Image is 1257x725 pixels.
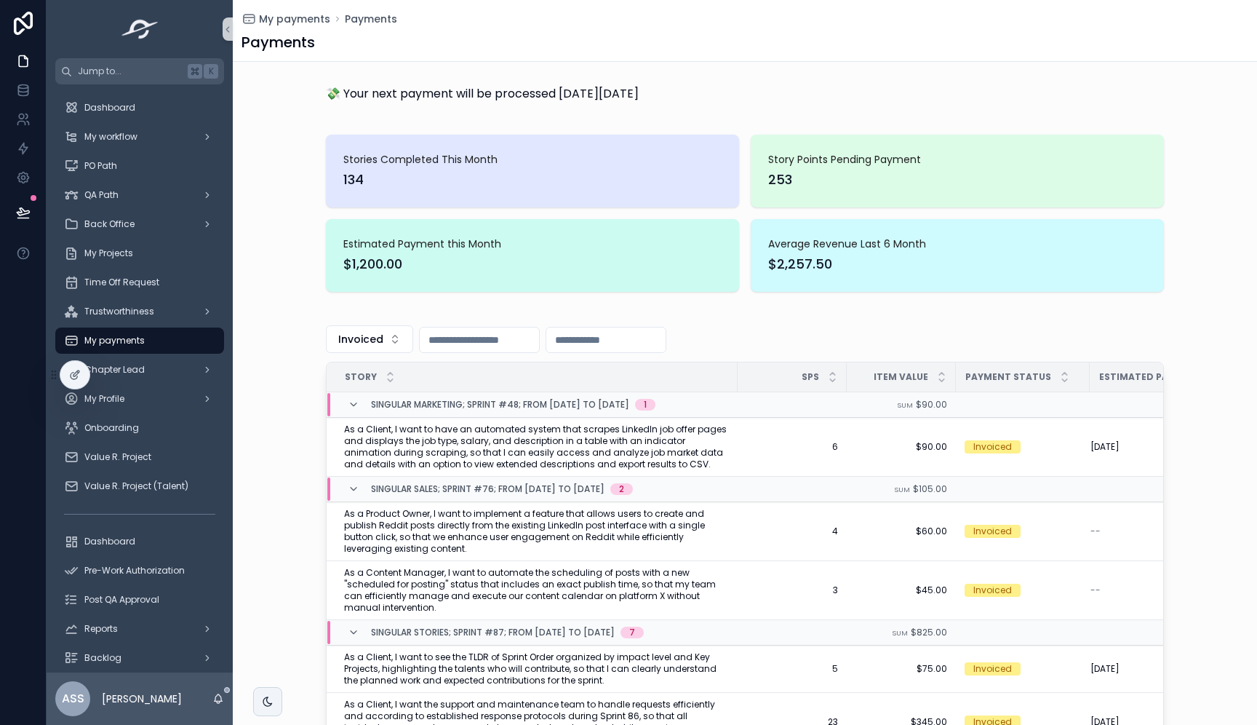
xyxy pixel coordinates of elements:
[55,153,224,179] a: PO Path
[102,692,182,706] p: [PERSON_NAME]
[326,325,413,353] button: Select Button
[965,371,1051,383] span: Payment status
[205,66,217,77] span: K
[242,32,315,52] h1: Payments
[84,594,159,606] span: Post QA Approval
[768,254,1146,274] span: $2,257.50
[619,483,624,495] div: 2
[746,526,838,537] span: 4
[259,12,330,26] span: My payments
[242,12,330,26] a: My payments
[55,298,224,325] a: Trustworthiness
[343,152,722,167] span: Stories Completed This Month
[84,131,137,143] span: My workflow
[84,218,135,230] span: Back Office
[894,485,910,494] small: Sum
[84,565,185,577] span: Pre-Work Authorization
[55,415,224,441] a: Onboarding
[855,585,947,596] span: $45.00
[84,335,145,346] span: My payments
[47,84,233,673] div: scrollable content
[84,451,151,463] span: Value R. Project
[768,237,1146,251] span: Average Revenue Last 6 Month
[62,690,84,708] span: ASS
[55,240,224,266] a: My Projects
[84,306,154,317] span: Trustworthiness
[55,587,224,613] a: Post QA Approval
[1090,585,1101,596] span: --
[84,480,188,492] span: Value R. Project (Talent)
[973,662,1012,676] div: Invoiced
[344,651,729,686] span: As a Client, I want to see the TLDR of Sprint Order organized by impact level and Key Projects, h...
[343,254,722,274] span: $1,200.00
[629,627,635,638] div: 7
[55,473,224,499] a: Value R. Project (Talent)
[911,626,947,638] span: $825.00
[55,386,224,412] a: My Profile
[344,424,729,470] span: As a Client, I want to have an automated system that scrapes LinkedIn job offer pages and display...
[371,483,604,495] span: Singular Sales; Sprint #76; From [DATE] to [DATE]
[973,525,1012,538] div: Invoiced
[371,399,629,411] span: Singular Marketing; Sprint #48; From [DATE] to [DATE]
[892,628,908,638] small: Sum
[55,528,224,555] a: Dashboard
[371,627,615,638] span: Singular Stories; Sprint #87; From [DATE] to [DATE]
[802,371,819,383] span: SPs
[1099,371,1181,383] span: Estimated Payment Date
[84,102,135,114] span: Dashboard
[55,616,224,642] a: Reports
[55,58,224,84] button: Jump to...K
[55,645,224,671] a: Backlog
[84,536,135,547] span: Dashboard
[84,247,133,259] span: My Projects
[55,95,224,121] a: Dashboard
[345,12,397,26] a: Payments
[343,237,722,251] span: Estimated Payment this Month
[913,483,947,495] span: $105.00
[1090,663,1120,675] span: [DATE]
[55,357,224,383] a: Chapter Lead
[874,371,928,383] span: Item value
[326,85,639,103] p: 💸 Your next payment will be processed [DATE][DATE]
[973,440,1012,453] div: Invoiced
[55,444,224,470] a: Value R. Project
[84,277,159,288] span: Time Off Request
[55,182,224,208] a: QA Path
[746,585,838,596] span: 3
[78,66,182,77] span: Jump to...
[84,623,118,635] span: Reports
[768,170,1146,190] span: 253
[768,152,1146,167] span: Story Points Pending Payment
[55,211,224,237] a: Back Office
[55,328,224,354] a: My payments
[746,663,838,675] span: 5
[55,558,224,584] a: Pre-Work Authorization
[855,663,947,675] span: $75.00
[84,160,117,172] span: PO Path
[973,584,1012,597] div: Invoiced
[84,393,124,405] span: My Profile
[84,422,139,434] span: Onboarding
[117,17,163,41] img: App logo
[84,652,121,664] span: Backlog
[897,400,913,410] small: Sum
[338,332,383,346] span: Invoiced
[1090,526,1101,537] span: --
[644,399,647,411] div: 1
[55,124,224,150] a: My workflow
[343,170,722,190] span: 134
[344,508,729,555] span: As a Product Owner, I want to implement a feature that allows users to create and publish Reddit ...
[55,269,224,296] a: Time Off Request
[84,189,119,201] span: QA Path
[344,567,729,614] span: As a Content Manager, I want to automate the scheduling of posts with a new "scheduled for postin...
[1090,441,1120,453] span: [DATE]
[916,398,947,411] span: $90.00
[855,526,947,537] span: $60.00
[345,371,377,383] span: Story
[855,441,947,453] span: $90.00
[84,364,145,376] span: Chapter Lead
[746,441,838,453] span: 6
